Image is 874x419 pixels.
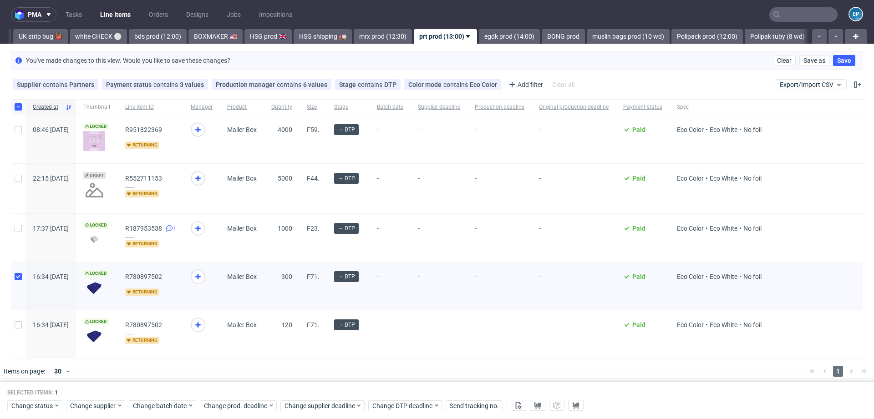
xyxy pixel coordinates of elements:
[632,225,645,232] span: Paid
[125,280,176,288] div: ____
[49,365,65,378] div: 30
[539,126,609,152] span: -
[743,225,762,232] span: No foil
[677,103,762,111] span: Spec
[737,321,743,328] span: •
[704,225,710,232] span: •
[125,126,164,133] a: R951822369
[773,55,796,66] button: Clear
[338,224,355,232] span: → DTP
[677,273,704,280] span: Eco Color
[278,225,292,232] span: 1000
[70,29,127,44] a: white CHECK ⚪️
[776,79,847,90] button: Export/Import CSV
[737,273,743,280] span: •
[281,273,292,280] span: 300
[83,330,105,343] img: data
[125,225,164,232] span: R187953538
[539,175,609,202] span: -
[307,321,320,328] span: F71.
[443,81,470,88] span: contains
[191,103,213,111] span: Manager
[188,29,243,44] a: BOXMAKER 🇺🇸
[339,81,358,88] span: Stage
[377,321,403,347] span: -
[671,29,743,44] a: Polipack prod (12:00)
[450,403,499,409] span: Send tracking no.
[33,273,69,280] span: 16:34 [DATE]
[837,57,851,64] span: Save
[372,401,433,410] span: Change DTP deadline
[83,179,105,201] img: no_design.png
[285,401,356,410] span: Change supplier deadline
[143,7,173,22] a: Orders
[632,273,645,280] span: Paid
[418,103,460,111] span: Supplier deadline
[539,103,609,111] span: Original production deadline
[7,389,53,397] span: Selected items:
[623,103,662,111] span: Payment status
[479,29,540,44] a: egdk prod (14:00)
[173,225,176,232] span: 1
[704,175,710,182] span: •
[743,321,762,328] span: No foil
[83,123,109,130] span: Locked
[307,103,320,111] span: Size
[83,222,109,229] span: Locked
[278,175,292,182] span: 5000
[83,233,105,246] img: data
[125,190,159,197] span: returning
[83,318,109,325] span: Locked
[227,225,257,232] span: Mailer Box
[33,321,69,328] span: 16:34 [DATE]
[710,273,737,280] span: Eco White
[408,81,443,88] span: Color mode
[125,175,164,182] span: R552711153
[4,367,45,376] span: Items on page:
[125,321,164,328] a: R780897502
[475,273,524,299] span: -
[677,321,704,328] span: Eco Color
[278,126,292,133] span: 4000
[125,328,176,336] div: ____
[125,240,159,247] span: returning
[307,175,320,182] span: F44.
[294,29,352,44] a: HSG shipping 🚛
[780,81,843,88] span: Export/Import CSV
[11,7,56,22] button: pma
[83,282,105,294] img: data
[26,56,230,65] p: You've made changes to this view. Would you like to save these changes?
[743,126,762,133] span: No foil
[710,225,737,232] span: Eco White
[307,225,320,232] span: F23.
[470,81,497,88] div: Eco Color
[745,29,810,44] a: Polipak tuby (8 wd)
[281,321,292,328] span: 120
[377,126,403,152] span: -
[227,126,257,133] span: Mailer Box
[106,81,153,88] span: Payment status
[254,7,298,22] a: Impositions
[307,273,320,280] span: F71.
[95,7,136,22] a: Line Items
[83,131,105,151] img: data
[307,126,320,133] span: F59.
[384,81,396,88] div: DTP
[418,273,460,299] span: -
[354,29,412,44] a: mrx prod (12:30)
[446,400,503,411] button: Send tracking no.
[475,126,524,152] span: -
[737,126,743,133] span: •
[125,182,176,189] div: ____
[377,225,403,251] span: -
[153,81,180,88] span: contains
[133,401,188,410] span: Change batch date
[338,273,355,281] span: → DTP
[125,133,176,141] div: ____
[125,273,164,280] a: R780897502
[338,174,355,182] span: → DTP
[743,273,762,280] span: No foil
